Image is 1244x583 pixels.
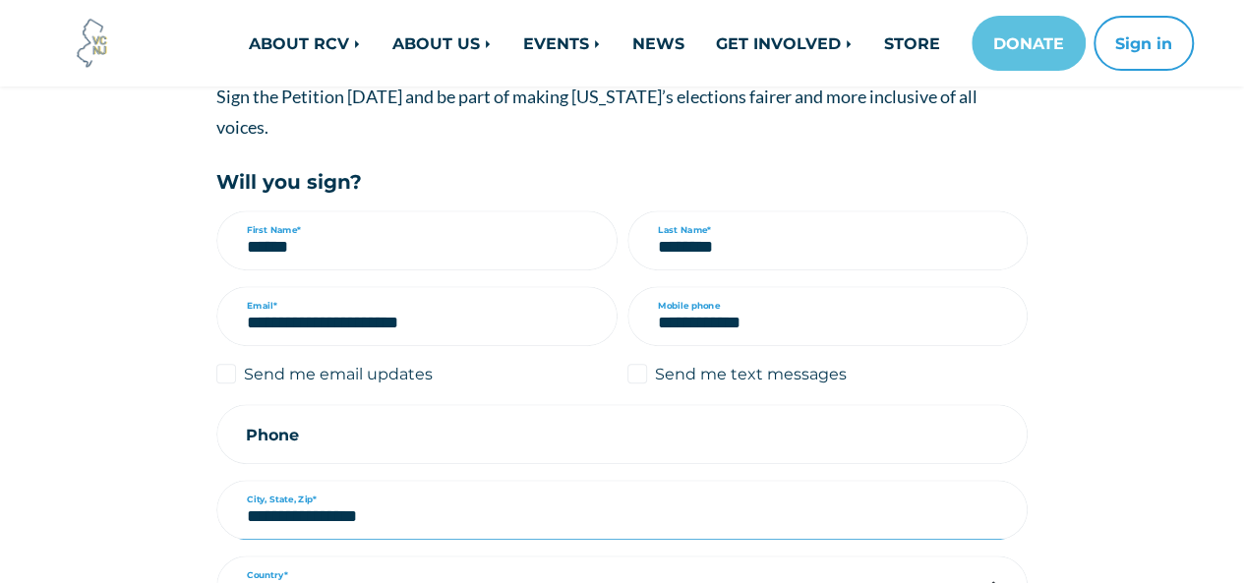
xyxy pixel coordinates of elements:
img: Voter Choice NJ [66,17,119,70]
a: ABOUT US [377,24,507,63]
nav: Main navigation [202,16,1194,71]
label: Send me text messages [655,362,847,385]
a: GET INVOLVED [700,24,868,63]
a: STORE [868,24,956,63]
a: ABOUT RCV [233,24,377,63]
a: EVENTS [507,24,617,63]
span: Sign the Petition [DATE] and be part of making [US_STATE]’s elections fairer and more inclusive o... [216,86,977,138]
a: DONATE [972,16,1086,71]
a: NEWS [617,24,700,63]
h5: Will you sign? [216,171,1028,195]
button: Sign in or sign up [1094,16,1194,71]
label: Send me email updates [244,362,433,385]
